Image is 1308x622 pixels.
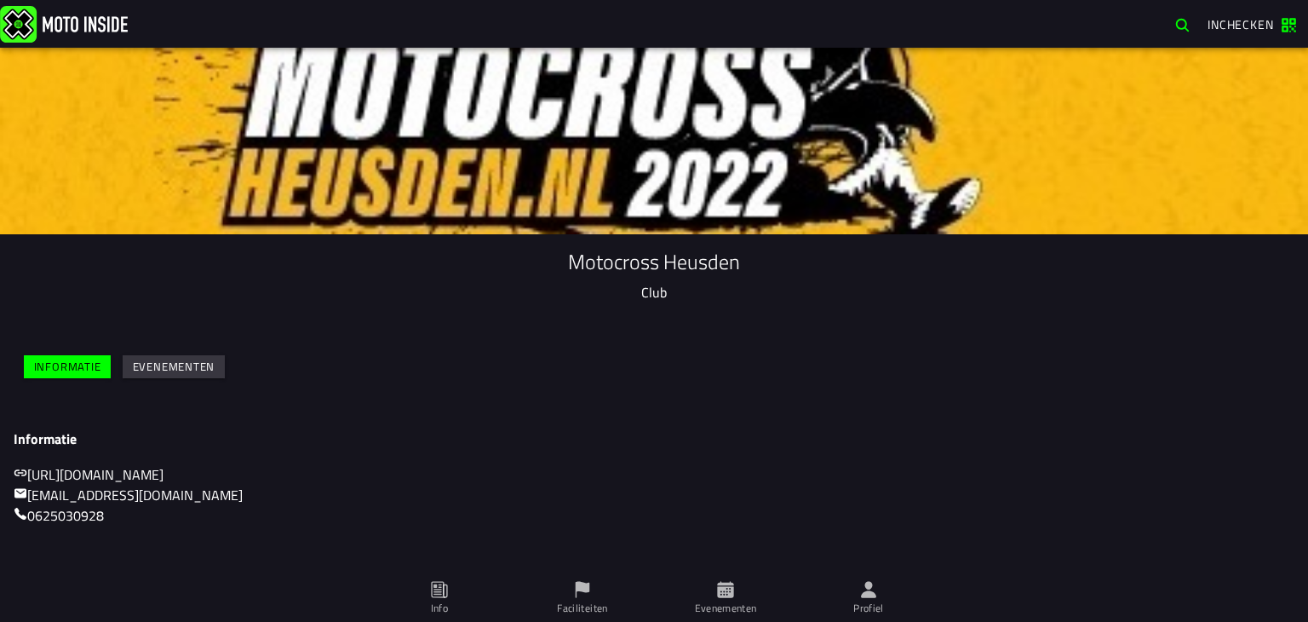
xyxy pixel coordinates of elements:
a: [URL][DOMAIN_NAME] [14,464,163,485]
a: [EMAIL_ADDRESS][DOMAIN_NAME] [14,485,243,505]
h3: Informatie [14,431,1294,447]
ion-label: Evenementen [695,601,757,616]
a: 0625030928 [14,505,104,526]
h1: Motocross Heusden [14,248,1294,275]
span: Inchecken [1208,15,1274,33]
ion-label: Profiel [853,601,884,616]
a: Inchecken [1199,9,1305,38]
ion-label: Info [431,601,448,616]
ion-button: Evenementen [123,355,225,378]
ion-label: Faciliteiten [557,601,607,616]
ion-button: Informatie [24,355,111,378]
p: Club [14,282,1294,302]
